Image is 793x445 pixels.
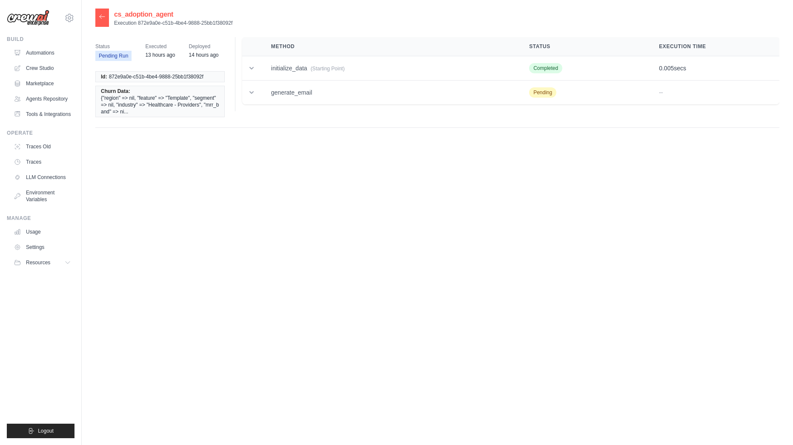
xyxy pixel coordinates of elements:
[101,88,130,95] span: Churn Data:
[10,61,74,75] a: Crew Studio
[7,10,49,26] img: Logo
[659,89,663,96] span: --
[109,73,203,80] span: 872e9a0e-c51b-4be4-9888-25bb1f38092f
[145,52,175,58] time: September 24, 2025 at 22:53 PDT
[10,170,74,184] a: LLM Connections
[10,92,74,106] a: Agents Repository
[10,140,74,153] a: Traces Old
[95,51,132,61] span: Pending Run
[10,225,74,239] a: Usage
[10,186,74,206] a: Environment Variables
[529,63,562,73] span: Completed
[10,256,74,269] button: Resources
[7,36,74,43] div: Build
[10,107,74,121] a: Tools & Integrations
[529,87,556,98] span: Pending
[649,56,779,81] td: secs
[659,65,674,72] span: 0.005
[145,42,175,51] span: Executed
[10,77,74,90] a: Marketplace
[101,95,219,115] span: {"region" => nil, "feature" => "Template", "segment" => nil, "industry" => "Healthcare - Provider...
[114,20,232,26] p: Execution 872e9a0e-c51b-4be4-9888-25bb1f38092f
[649,37,779,56] th: Execution Time
[95,42,132,51] span: Status
[101,73,107,80] span: Id:
[7,215,74,222] div: Manage
[38,428,54,434] span: Logout
[519,37,649,56] th: Status
[261,56,519,81] td: initialize_data
[261,37,519,56] th: Method
[189,52,218,58] time: September 24, 2025 at 22:07 PDT
[311,66,345,72] span: (Starting Point)
[7,130,74,136] div: Operate
[189,42,218,51] span: Deployed
[261,81,519,105] td: generate_email
[10,155,74,169] a: Traces
[7,424,74,438] button: Logout
[114,9,232,20] h2: cs_adoption_agent
[26,259,50,266] span: Resources
[10,240,74,254] a: Settings
[10,46,74,60] a: Automations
